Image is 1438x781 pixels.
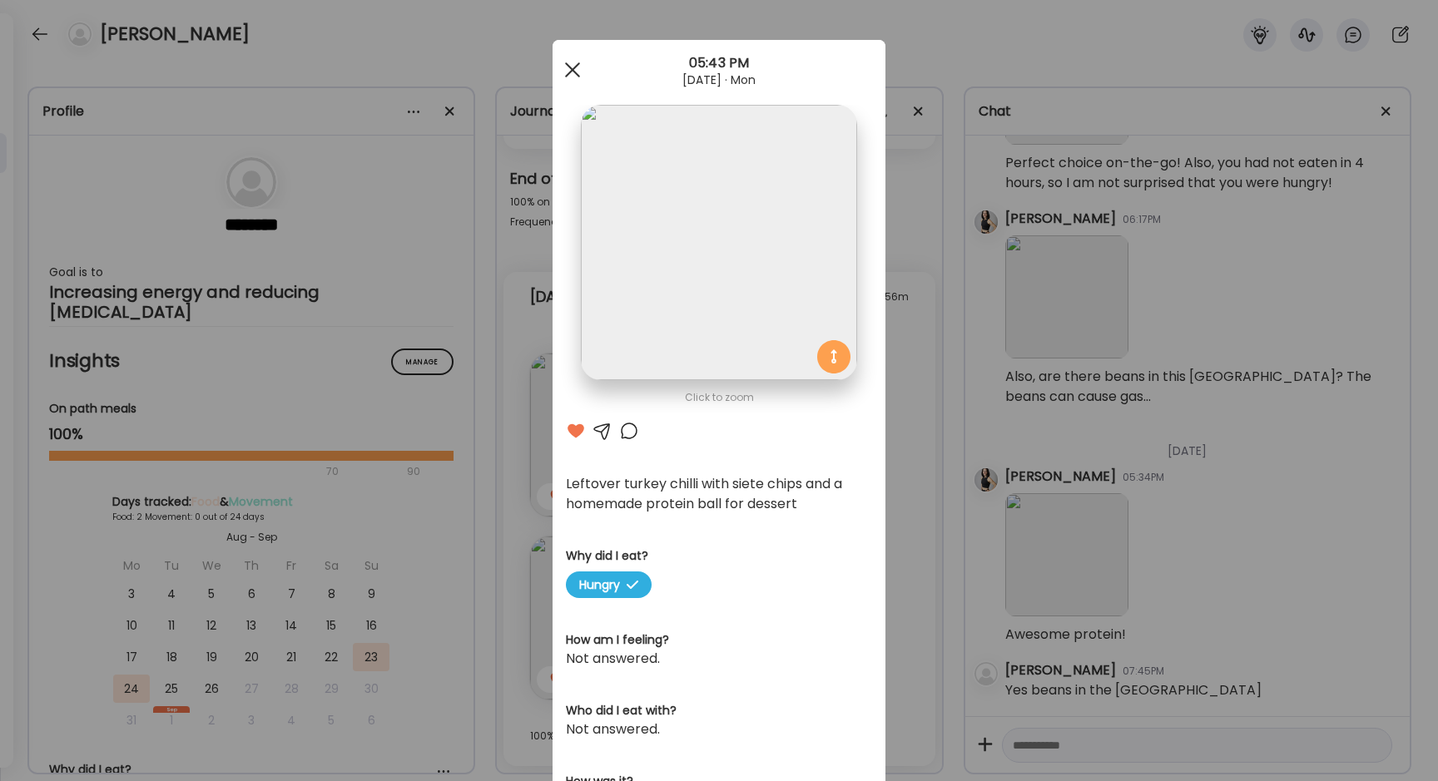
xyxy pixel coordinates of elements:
img: images%2F3nese1ql2FRyUWZEIMaqTxcj5263%2F4VuoZwcZGv4pNsButn6R%2FaicTTbWzcOmDdXBXAore_1080 [581,105,856,380]
div: Click to zoom [566,388,872,408]
div: Not answered. [566,649,872,669]
span: Hungry [566,571,652,598]
div: Leftover turkey chilli with siete chips and a homemade protein ball for dessert [566,474,872,514]
h3: Who did I eat with? [566,702,872,719]
div: [DATE] · Mon [553,73,885,87]
div: Not answered. [566,719,872,739]
h3: Why did I eat? [566,547,872,565]
div: 05:43 PM [553,53,885,73]
h3: How am I feeling? [566,631,872,649]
